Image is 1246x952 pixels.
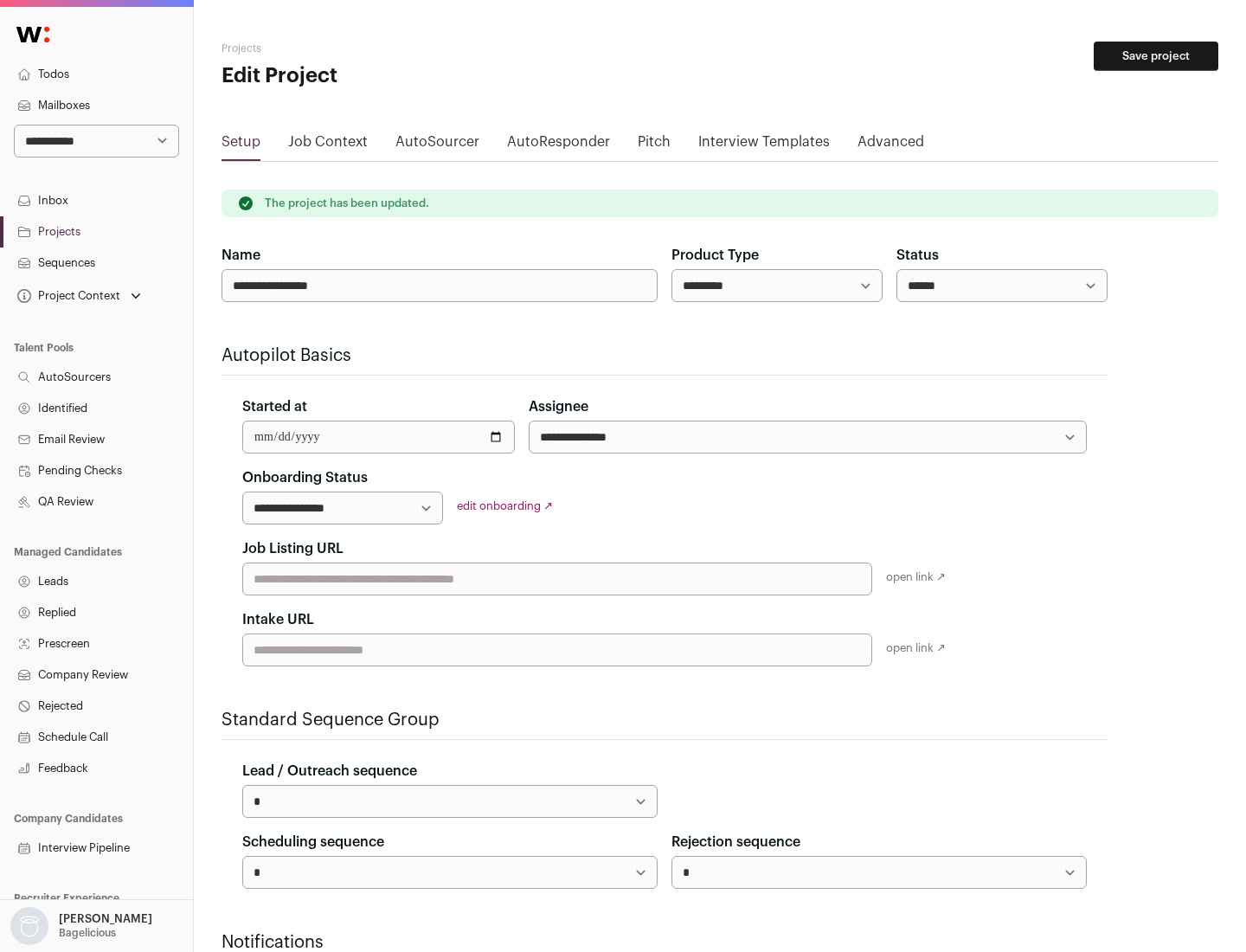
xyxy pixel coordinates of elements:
label: Scheduling sequence [242,832,384,852]
label: Started at [242,396,307,417]
a: Pitch [638,132,671,159]
h2: Standard Sequence Group [222,708,1108,732]
label: Job Listing URL [242,538,344,559]
a: AutoResponder [507,132,610,159]
p: Bagelicious [59,926,116,940]
h2: Autopilot Basics [222,344,1108,368]
p: The project has been updated. [265,196,429,210]
h2: Projects [222,42,554,55]
button: Save project [1094,42,1218,71]
label: Intake URL [242,609,314,630]
div: Project Context [14,289,120,303]
a: Setup [222,132,260,159]
a: Interview Templates [698,132,830,159]
label: Product Type [671,245,759,266]
label: Lead / Outreach sequence [242,761,417,782]
img: Wellfound [7,17,59,52]
p: [PERSON_NAME] [59,912,152,926]
label: Status [896,245,939,266]
label: Name [222,245,260,266]
a: edit onboarding ↗ [457,500,553,511]
label: Onboarding Status [242,467,368,488]
h1: Edit Project [222,62,554,90]
img: nopic.png [10,907,48,945]
button: Open dropdown [14,284,145,308]
label: Rejection sequence [671,832,800,852]
a: Job Context [288,132,368,159]
button: Open dropdown [7,907,156,945]
a: AutoSourcer [395,132,479,159]
label: Assignee [529,396,588,417]
a: Advanced [857,132,924,159]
